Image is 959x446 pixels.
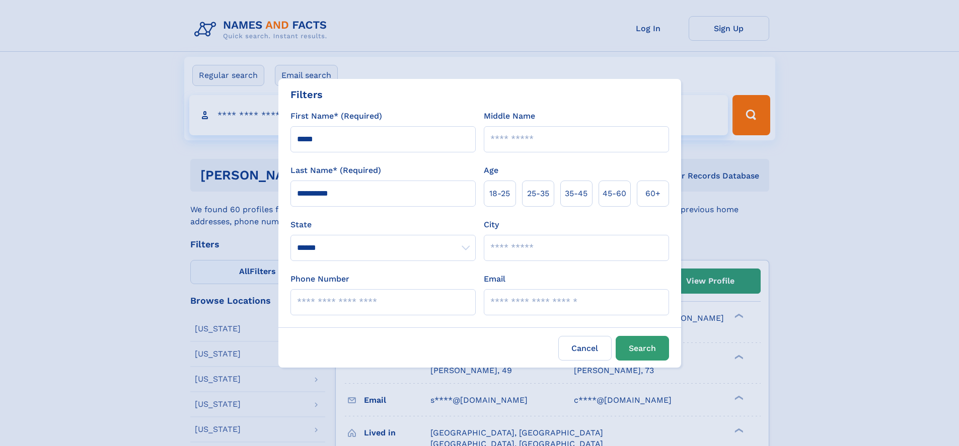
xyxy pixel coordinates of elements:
[645,188,660,200] span: 60+
[484,110,535,122] label: Middle Name
[603,188,626,200] span: 45‑60
[484,164,498,176] label: Age
[565,188,587,200] span: 35‑45
[558,336,612,361] label: Cancel
[290,219,476,231] label: State
[616,336,669,361] button: Search
[290,87,323,102] div: Filters
[527,188,549,200] span: 25‑35
[290,164,381,176] label: Last Name* (Required)
[484,273,505,285] label: Email
[489,188,510,200] span: 18‑25
[484,219,499,231] label: City
[290,273,349,285] label: Phone Number
[290,110,382,122] label: First Name* (Required)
